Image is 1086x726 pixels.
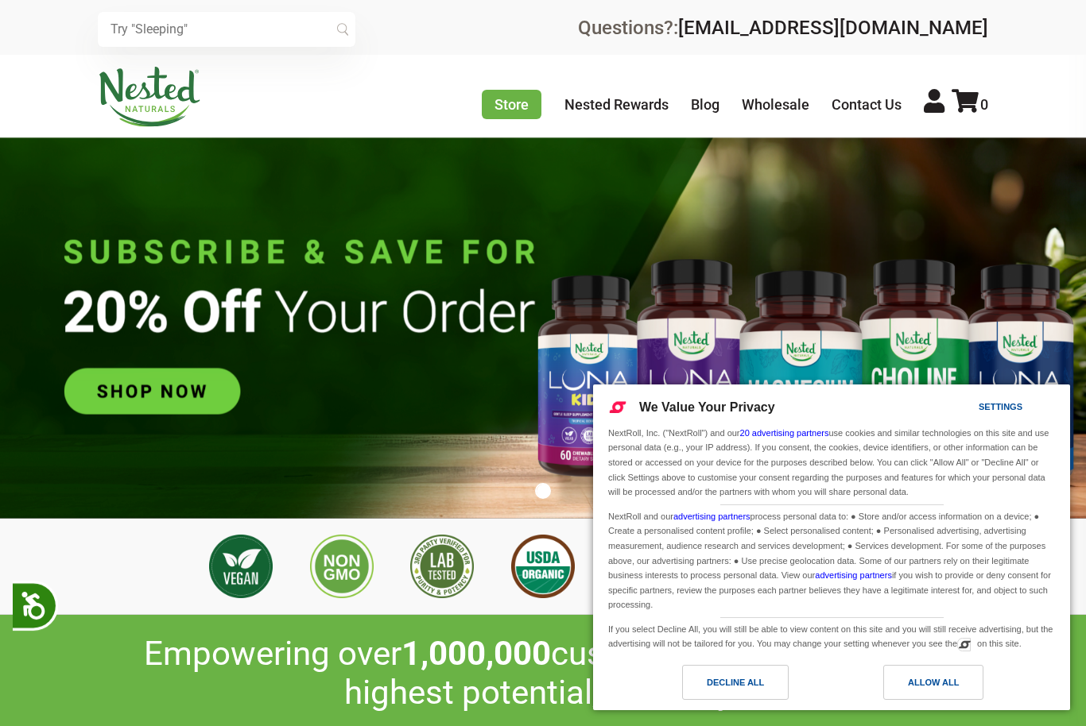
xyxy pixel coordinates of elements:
img: Non GMO [310,535,374,598]
a: Allow All [832,665,1061,708]
img: Vegan [209,535,273,598]
a: [EMAIL_ADDRESS][DOMAIN_NAME] [678,17,988,39]
a: Decline All [603,665,832,708]
span: 1,000,000 [401,634,551,673]
div: Settings [979,398,1022,415]
div: NextRoll and our process personal data to: ● Store and/or access information on a device; ● Creat... [605,505,1058,614]
div: NextRoll, Inc. ("NextRoll") and our use cookies and similar technologies on this site and use per... [605,424,1058,501]
h2: Empowering over customers to achieve their highest potential, naturally! [98,635,988,712]
a: 20 advertising partners [740,428,829,438]
span: 0 [980,96,988,113]
div: Decline All [707,674,764,691]
a: Settings [951,394,989,423]
a: Nested Rewards [564,96,669,113]
a: Blog [691,96,719,113]
a: Store [482,90,541,119]
img: Nested Naturals [98,67,201,127]
a: 0 [952,96,988,113]
a: advertising partners [673,512,751,521]
img: USDA Organic [511,535,575,598]
button: 1 of 1 [535,483,551,499]
div: If you select Decline All, you will still be able to view content on this site and you will still... [605,618,1058,653]
a: Contact Us [832,96,902,113]
a: Wholesale [742,96,809,113]
a: advertising partners [815,570,892,580]
img: 3rd Party Lab Tested [410,535,474,598]
div: Questions?: [578,18,988,37]
input: Try "Sleeping" [98,12,355,47]
div: Allow All [908,674,959,691]
span: We Value Your Privacy [639,400,775,414]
